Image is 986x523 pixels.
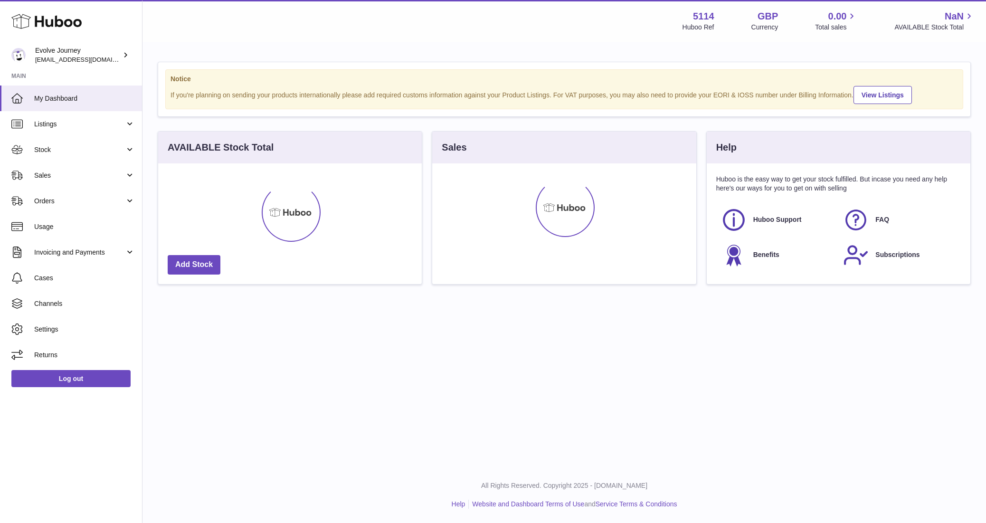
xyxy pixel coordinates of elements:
a: Add Stock [168,255,220,275]
h3: AVAILABLE Stock Total [168,141,274,154]
div: Evolve Journey [35,46,121,64]
span: Channels [34,299,135,308]
span: FAQ [875,215,889,224]
strong: GBP [758,10,778,23]
span: Subscriptions [875,250,920,259]
span: Orders [34,197,125,206]
span: Settings [34,325,135,334]
span: AVAILABLE Stock Total [894,23,975,32]
span: Total sales [815,23,857,32]
span: Returns [34,351,135,360]
a: Huboo Support [721,207,834,233]
span: Benefits [753,250,779,259]
a: Subscriptions [843,242,956,268]
li: and [469,500,677,509]
a: Service Terms & Conditions [596,500,677,508]
span: Sales [34,171,125,180]
img: hello@evolvejourney.co.uk [11,48,26,62]
h3: Sales [442,141,466,154]
a: View Listings [853,86,912,104]
span: Cases [34,274,135,283]
span: Listings [34,120,125,129]
span: [EMAIL_ADDRESS][DOMAIN_NAME] [35,56,140,63]
a: Benefits [721,242,834,268]
div: Currency [751,23,778,32]
p: All Rights Reserved. Copyright 2025 - [DOMAIN_NAME] [150,481,978,490]
h3: Help [716,141,737,154]
strong: 5114 [693,10,714,23]
a: NaN AVAILABLE Stock Total [894,10,975,32]
a: Website and Dashboard Terms of Use [472,500,584,508]
a: Log out [11,370,131,387]
strong: Notice [171,75,958,84]
p: Huboo is the easy way to get your stock fulfilled. But incase you need any help here's our ways f... [716,175,961,193]
a: FAQ [843,207,956,233]
span: My Dashboard [34,94,135,103]
span: Huboo Support [753,215,802,224]
a: Help [452,500,465,508]
div: Huboo Ref [683,23,714,32]
span: NaN [945,10,964,23]
span: 0.00 [828,10,847,23]
span: Usage [34,222,135,231]
span: Invoicing and Payments [34,248,125,257]
a: 0.00 Total sales [815,10,857,32]
div: If you're planning on sending your products internationally please add required customs informati... [171,85,958,104]
span: Stock [34,145,125,154]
